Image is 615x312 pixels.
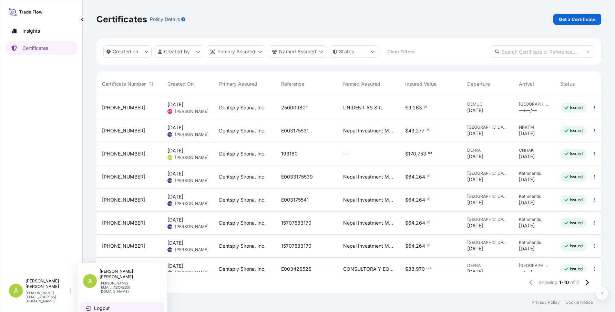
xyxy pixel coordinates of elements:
[467,263,508,268] span: DEFRA
[207,45,265,58] button: distributor Filter options
[147,80,155,88] button: Sort
[405,174,408,179] span: $
[570,266,583,272] p: Issued
[25,278,68,289] p: [PERSON_NAME] [PERSON_NAME]
[281,80,304,87] span: Reference
[570,243,583,249] p: Issued
[467,153,483,160] span: [DATE]
[175,201,208,206] span: [PERSON_NAME]
[427,175,430,177] span: 18
[168,154,172,161] span: AK
[6,24,77,38] a: Insights
[426,198,427,201] span: .
[168,131,172,138] span: YH
[164,48,190,55] p: Created by
[167,80,194,87] span: Created On
[553,14,601,25] a: Get a Certificate
[519,101,549,107] span: [GEOGRAPHIC_DATA]
[155,45,203,58] button: createdBy Filter options
[519,171,549,176] span: Kathmandu
[426,175,427,177] span: .
[25,291,68,303] p: [PERSON_NAME][EMAIL_ADDRESS][DOMAIN_NAME]
[408,220,414,225] span: 64
[408,244,414,248] span: 64
[167,147,183,154] span: [DATE]
[559,279,569,286] span: 1-10
[343,104,383,111] span: UNIDENT AS SRL
[102,243,145,249] span: [PHONE_NUMBER]
[427,198,430,201] span: 18
[467,148,508,153] span: DEFRA
[22,45,48,52] p: Certificates
[519,176,535,183] span: [DATE]
[102,196,145,203] span: [PHONE_NUMBER]
[424,106,427,108] span: 21
[426,221,427,224] span: .
[175,109,208,114] span: [PERSON_NAME]
[467,171,508,176] span: [GEOGRAPHIC_DATA]
[416,197,425,202] span: 264
[405,267,408,271] span: $
[570,220,583,226] p: Issued
[381,46,420,57] button: Clear Filters
[281,104,308,111] span: 250009801
[408,197,414,202] span: 64
[343,127,394,134] span: Nepal Investment Mega Bank Ltd.
[167,262,183,269] span: [DATE]
[343,150,348,157] span: —
[565,300,593,305] p: Cookie Notice
[343,266,394,272] span: CONSULTORA Y EQUIPADORA DENTAL
[175,178,208,183] span: [PERSON_NAME]
[279,48,316,55] p: Named Assured
[405,220,408,225] span: $
[467,130,483,137] span: [DATE]
[408,105,411,110] span: 9
[422,106,423,108] span: .
[570,128,583,133] p: Issued
[519,80,534,87] span: Arrival
[168,223,172,230] span: YH
[416,244,425,248] span: 264
[22,28,40,34] p: Insights
[6,41,77,55] a: Certificates
[519,153,535,160] span: [DATE]
[532,300,560,305] a: Privacy Policy
[418,151,426,156] span: 753
[467,217,508,222] span: [GEOGRAPHIC_DATA]
[281,127,309,134] span: E003175531
[102,150,145,157] span: [PHONE_NUMBER]
[339,48,354,55] p: Status
[519,194,549,199] span: Kathmandu
[570,105,583,110] p: Issued
[175,224,208,229] span: [PERSON_NAME]
[281,219,311,226] span: 15707583170
[405,244,408,248] span: $
[428,152,432,154] span: 83
[167,193,183,200] span: [DATE]
[519,263,549,268] span: [GEOGRAPHIC_DATA]
[467,240,508,245] span: [GEOGRAPHIC_DATA]
[427,267,431,270] span: 86
[414,244,416,248] span: ,
[219,196,266,203] span: Dentsply Sirona, Inc.
[405,151,408,156] span: $
[416,220,425,225] span: 264
[343,80,380,87] span: Named Assured
[100,281,156,293] p: [PERSON_NAME][EMAIL_ADDRESS][DOMAIN_NAME]
[167,101,183,108] span: [DATE]
[219,80,257,87] span: Primary Assured
[467,101,508,107] span: DEMUC
[570,151,583,157] p: Issued
[408,267,414,271] span: 33
[217,48,255,55] p: Primary Assured
[405,197,408,202] span: $
[519,240,549,245] span: Kathmandu
[269,45,326,58] button: cargoOwner Filter options
[175,247,208,252] span: [PERSON_NAME]
[281,243,311,249] span: 15707583170
[343,173,394,180] span: Nepal Investment Mega Bank Ltd.
[405,105,408,110] span: €
[570,197,583,203] p: Issued
[519,245,535,252] span: [DATE]
[416,151,418,156] span: ,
